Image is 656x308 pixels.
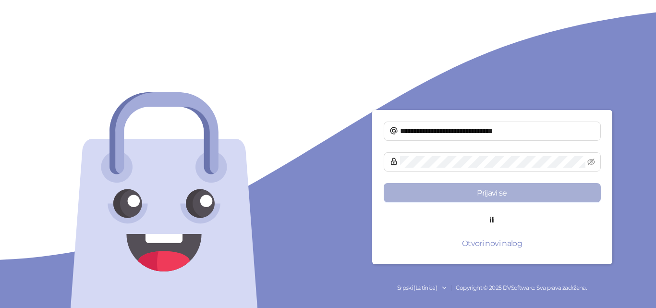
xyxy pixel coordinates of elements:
button: Otvori novi nalog [384,234,601,253]
a: Otvori novi nalog [384,239,601,248]
span: eye-invisible [587,158,595,166]
span: ili [482,214,502,226]
div: Srpski (Latinica) [397,283,437,293]
div: Copyright © 2025 DVSoftware. Sva prava zadržana. [328,283,656,293]
button: Prijavi se [384,183,601,202]
img: logo-face.svg [68,92,260,308]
